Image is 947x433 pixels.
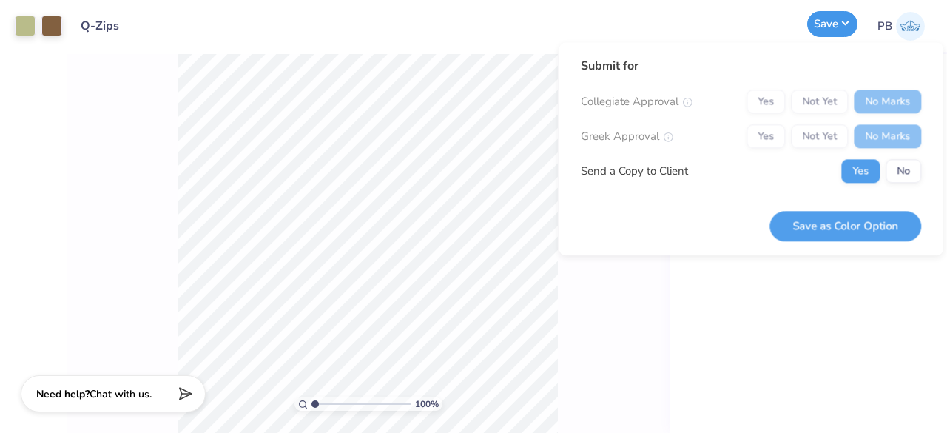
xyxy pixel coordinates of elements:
div: Send a Copy to Client [581,163,688,180]
img: Pipyana Biswas [896,12,925,41]
a: PB [877,12,925,41]
button: Save as Color Option [769,211,921,241]
span: Chat with us. [90,387,152,401]
span: 100 % [415,397,439,411]
span: PB [877,18,892,35]
button: Save [807,11,857,37]
input: Untitled Design [70,11,142,41]
button: Yes [841,159,880,183]
div: Submit for [581,57,921,75]
strong: Need help? [36,387,90,401]
button: No [886,159,921,183]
